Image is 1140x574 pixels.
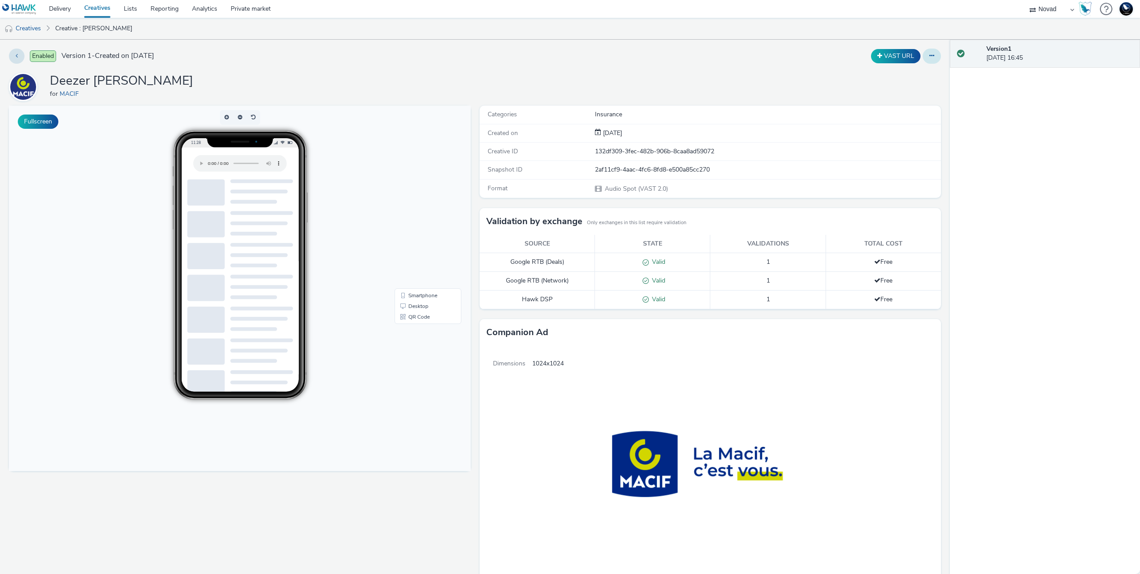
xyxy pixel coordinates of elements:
a: MACIF [9,82,41,91]
small: Only exchanges in this list require validation [587,219,686,226]
a: Hawk Academy [1079,2,1095,16]
span: Free [874,276,892,285]
span: Free [874,295,892,303]
span: Creative ID [488,147,518,156]
span: QR Code [399,209,421,214]
th: Validations [710,235,826,253]
span: Format [488,184,508,193]
li: Smartphone [387,184,451,195]
span: Valid [649,258,665,266]
span: Audio Spot (VAST 2.0) [604,184,668,193]
div: Duplicate the creative as a VAST URL [869,49,923,63]
span: 11:28 [182,34,191,39]
h3: Companion Ad [486,326,548,339]
div: Creation 03 October 2025, 16:45 [601,129,622,138]
li: QR Code [387,206,451,217]
li: Desktop [387,195,451,206]
div: 2af11cf9-4aac-4fc6-8fd8-e500a85cc270 [595,165,940,174]
span: Snapshot ID [488,165,522,174]
h3: Validation by exchange [486,215,582,228]
span: Enabled [30,50,56,62]
span: Valid [649,276,665,285]
span: Created on [488,129,518,137]
div: 132df309-3fec-482b-906b-8caa8ad59072 [595,147,940,156]
img: Support Hawk [1120,2,1133,16]
span: 1 [766,276,770,285]
span: Valid [649,295,665,303]
td: Google RTB (Network) [480,272,595,291]
span: Smartphone [399,187,428,193]
h1: Deezer [PERSON_NAME] [50,73,193,90]
img: Hawk Academy [1079,2,1092,16]
span: 1 [766,295,770,303]
td: Google RTB (Deals) [480,253,595,272]
th: Source [480,235,595,253]
td: Hawk DSP [480,290,595,309]
a: MACIF [60,90,82,98]
img: MACIF [10,74,36,100]
span: Free [874,258,892,266]
span: for [50,90,60,98]
th: Total cost [826,235,941,253]
div: Insurance [595,110,940,119]
span: Desktop [399,198,419,203]
span: Version 1 - Created on [DATE] [61,51,154,61]
img: audio [4,25,13,33]
strong: Version 1 [986,45,1011,53]
button: VAST URL [871,49,920,63]
img: undefined Logo [2,4,37,15]
div: [DATE] 16:45 [986,45,1133,63]
span: 1 [766,258,770,266]
button: Fullscreen [18,115,58,129]
span: Categories [488,110,517,119]
span: [DATE] [601,129,622,137]
a: Creative : [PERSON_NAME] [51,18,137,39]
th: State [595,235,710,253]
